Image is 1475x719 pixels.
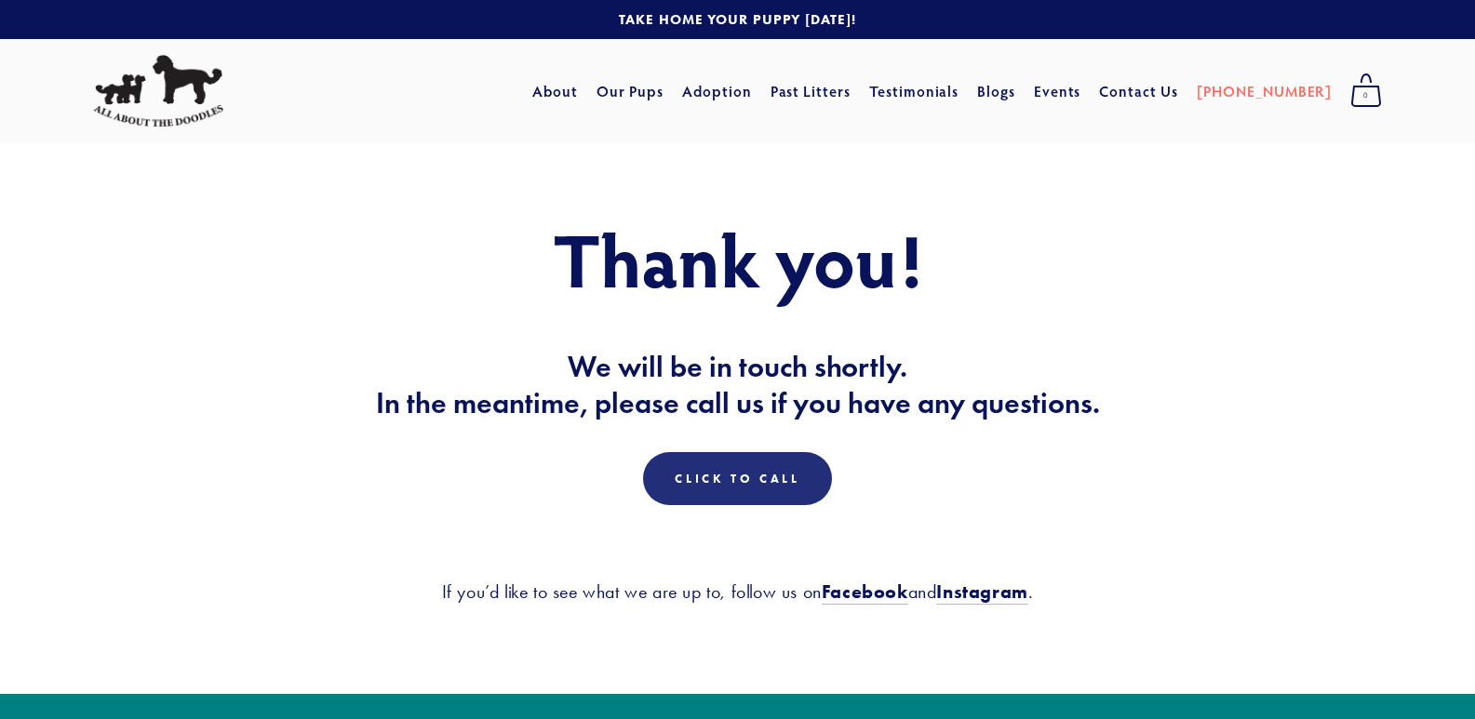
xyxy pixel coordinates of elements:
[93,218,1382,300] h1: Thank you!
[719,626,756,637] div: Scroll
[643,452,831,505] a: Click To Call
[869,74,959,108] a: Testimonials
[1341,68,1391,114] a: 0 items in cart
[936,580,1027,603] strong: Instagram
[597,74,664,108] a: Our Pups
[822,580,908,603] strong: Facebook
[682,74,752,108] a: Adoption
[93,579,1382,604] h3: If you’d like to see what we are up to, follow us on and .
[771,81,851,100] a: Past Litters
[93,55,223,127] img: All About The Doodles
[1197,74,1332,108] a: [PHONE_NUMBER]
[936,580,1027,605] a: Instagram
[532,74,578,108] a: About
[1099,74,1178,108] a: Contact Us
[93,349,1382,420] h2: We will be in touch shortly. In the meantime, please call us if you have any questions.
[822,580,908,605] a: Facebook
[1350,84,1382,108] span: 0
[1034,74,1081,108] a: Events
[977,74,1015,108] a: Blogs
